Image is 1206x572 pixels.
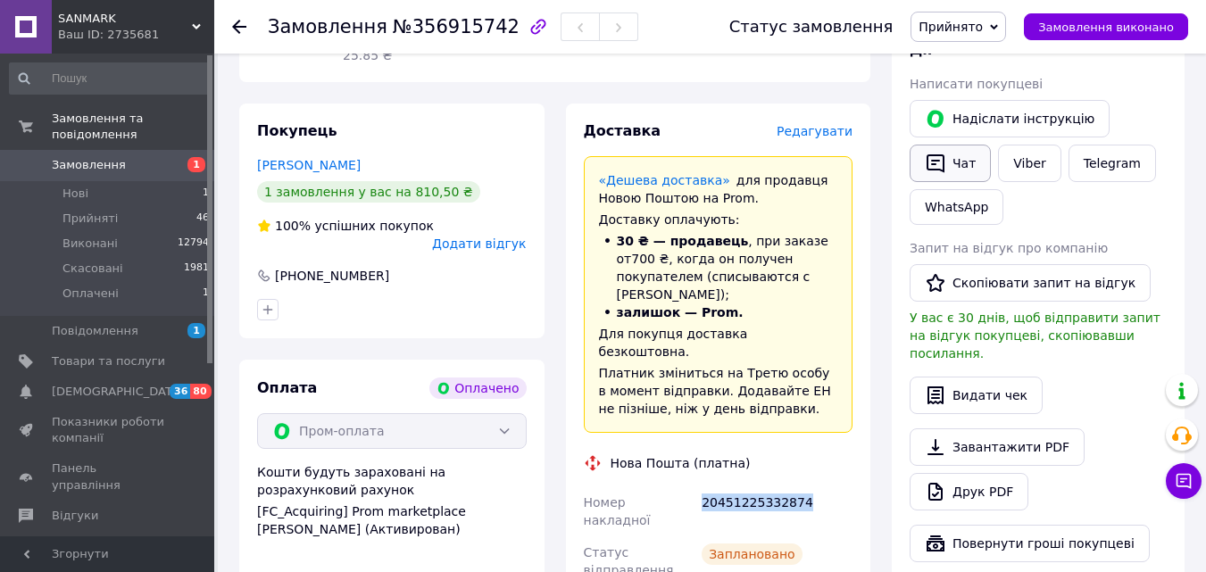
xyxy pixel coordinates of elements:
span: SANMARK [58,11,192,27]
span: Запит на відгук про компанію [910,241,1108,255]
div: Для покупця доставка безкоштовна. [599,325,838,361]
span: Прийняті [62,211,118,227]
span: 100% [275,219,311,233]
span: 1981 [184,261,209,277]
div: Повернутися назад [232,18,246,36]
span: Номер накладної [584,495,651,527]
a: Завантажити PDF [910,428,1085,466]
span: У вас є 30 днів, щоб відправити запит на відгук покупцеві, скопіювавши посилання. [910,311,1160,361]
div: [FC_Acquiring] Prom marketplace [PERSON_NAME] (Активирован) [257,502,527,538]
button: Повернути гроші покупцеві [910,525,1150,562]
span: Замовлення виконано [1038,21,1174,34]
div: Заплановано [702,543,803,565]
div: для продавця Новою Поштою на Prom. [599,171,838,207]
span: Замовлення [268,16,387,37]
button: Видати чек [910,377,1043,414]
span: Відгуки [52,508,98,524]
div: Статус замовлення [729,18,894,36]
div: успішних покупок [257,217,434,235]
span: Доставка [584,122,661,139]
span: Повідомлення [52,323,138,339]
button: Скопіювати запит на відгук [910,264,1151,302]
span: 36 [170,384,190,399]
span: 1 [203,286,209,302]
span: Редагувати [777,124,853,138]
a: [PERSON_NAME] [257,158,361,172]
button: Замовлення виконано [1024,13,1188,40]
div: 20451225332874 [698,486,856,536]
span: [DEMOGRAPHIC_DATA] [52,384,184,400]
span: Оплачені [62,286,119,302]
span: Оплата [257,379,317,396]
span: Покупець [257,122,337,139]
span: 80 [190,384,211,399]
span: Замовлення [52,157,126,173]
span: Виконані [62,236,118,252]
span: 30 ₴ — продавець [617,234,749,248]
div: Оплачено [429,377,526,399]
span: Прийнято [919,20,983,34]
li: , при заказе от 700 ₴ , когда он получен покупателем (списываются с [PERSON_NAME]); [599,232,838,303]
span: Замовлення та повідомлення [52,111,214,143]
span: 1 [187,157,205,172]
a: Друк PDF [910,473,1028,510]
span: Нові [62,186,88,202]
div: [PHONE_NUMBER] [273,267,391,285]
span: залишок — Prom. [617,305,744,319]
a: Telegram [1069,145,1156,182]
span: Додати відгук [432,236,526,251]
input: Пошук [9,62,211,95]
a: Viber [998,145,1060,182]
span: Скасовані [62,261,123,277]
span: Панель управління [52,460,165,493]
span: 1 [187,323,205,338]
div: Платник зміниться на Третю особу в момент відправки. Додавайте ЕН не пізніше, ніж у день відправки. [599,364,838,418]
span: 12794 [178,236,209,252]
span: Товари та послуги [52,353,165,369]
button: Чат з покупцем [1166,463,1202,499]
span: 1 [203,186,209,202]
span: №356915742 [393,16,520,37]
span: Написати покупцеві [910,77,1043,91]
a: WhatsApp [910,189,1003,225]
button: Надіслати інструкцію [910,100,1110,137]
button: Чат [910,145,991,182]
div: Доставку оплачують: [599,211,838,228]
div: Ваш ID: 2735681 [58,27,214,43]
div: Кошти будуть зараховані на розрахунковий рахунок [257,463,527,538]
div: Нова Пошта (платна) [606,454,755,472]
span: 46 [196,211,209,227]
div: 1 замовлення у вас на 810,50 ₴ [257,181,480,203]
span: Показники роботи компанії [52,414,165,446]
a: «Дешева доставка» [599,173,730,187]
